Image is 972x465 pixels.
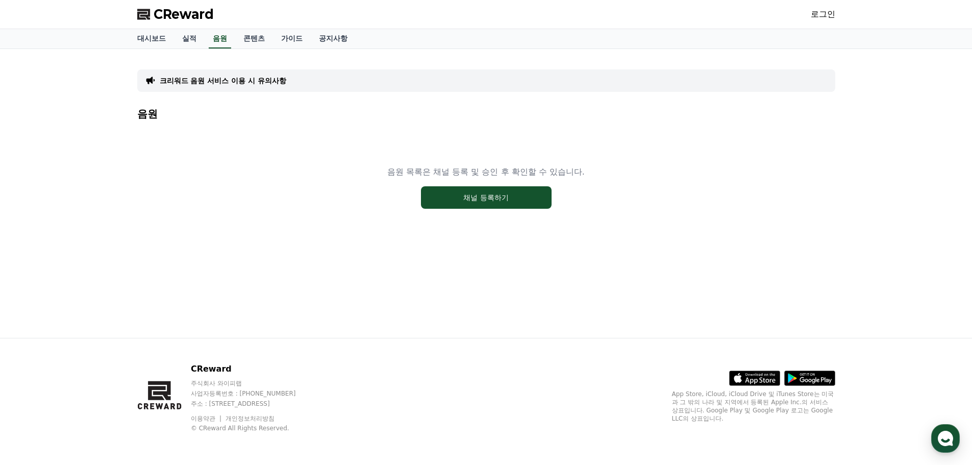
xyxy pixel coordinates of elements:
h4: 음원 [137,108,835,119]
a: 실적 [174,29,205,48]
a: 콘텐츠 [235,29,273,48]
a: 홈 [3,324,67,349]
span: 설정 [158,339,170,347]
span: 대화 [93,339,106,348]
a: 로그인 [811,8,835,20]
p: CReward [191,363,315,375]
a: 공지사항 [311,29,356,48]
a: CReward [137,6,214,22]
a: 크리워드 음원 서비스 이용 시 유의사항 [160,76,286,86]
p: © CReward All Rights Reserved. [191,424,315,432]
a: 가이드 [273,29,311,48]
a: 음원 [209,29,231,48]
p: 주소 : [STREET_ADDRESS] [191,400,315,408]
a: 대화 [67,324,132,349]
a: 이용약관 [191,415,223,422]
span: 홈 [32,339,38,347]
a: 개인정보처리방침 [226,415,275,422]
a: 설정 [132,324,196,349]
p: 주식회사 와이피랩 [191,379,315,387]
span: CReward [154,6,214,22]
p: 음원 목록은 채널 등록 및 승인 후 확인할 수 있습니다. [387,166,585,178]
button: 채널 등록하기 [421,186,552,209]
a: 대시보드 [129,29,174,48]
p: 사업자등록번호 : [PHONE_NUMBER] [191,389,315,398]
p: App Store, iCloud, iCloud Drive 및 iTunes Store는 미국과 그 밖의 나라 및 지역에서 등록된 Apple Inc.의 서비스 상표입니다. Goo... [672,390,835,423]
